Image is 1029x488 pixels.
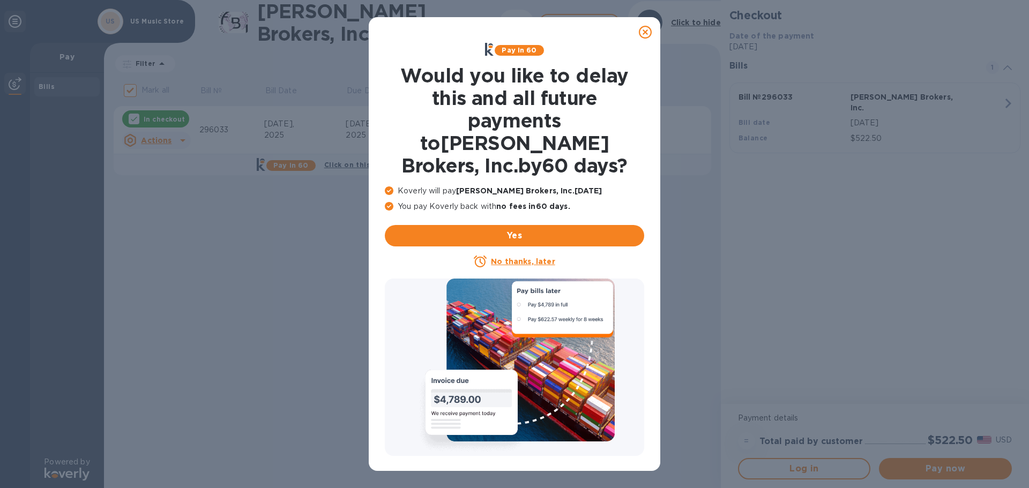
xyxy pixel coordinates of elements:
p: You pay Koverly back with [385,201,644,212]
b: no fees in 60 days . [496,202,570,211]
button: Yes [385,225,644,246]
b: Pay in 60 [502,46,536,54]
span: Yes [393,229,636,242]
h1: Would you like to delay this and all future payments to [PERSON_NAME] Brokers, Inc. by 60 days ? [385,64,644,177]
p: Koverly will pay [385,185,644,197]
u: No thanks, later [491,257,555,266]
b: [PERSON_NAME] Brokers, Inc. [DATE] [456,186,602,195]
